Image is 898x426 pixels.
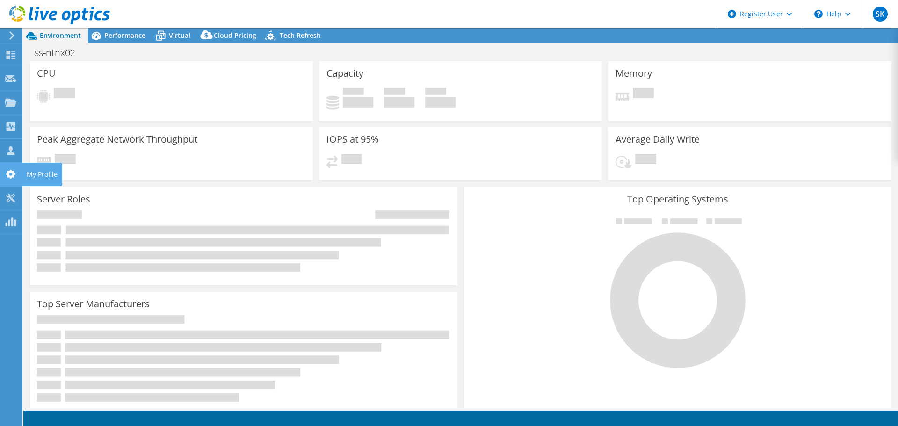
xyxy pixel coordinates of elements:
span: SK [873,7,888,22]
h4: 0 GiB [384,97,414,108]
h4: 0 GiB [343,97,373,108]
h3: Average Daily Write [616,134,700,144]
h4: 0 GiB [425,97,456,108]
span: Pending [55,154,76,166]
div: My Profile [22,163,62,186]
svg: \n [814,10,823,18]
span: Virtual [169,31,190,40]
h3: Capacity [326,68,363,79]
span: Pending [635,154,656,166]
h3: Memory [616,68,652,79]
h3: Top Operating Systems [471,194,884,204]
h3: Peak Aggregate Network Throughput [37,134,197,144]
h1: ss-ntnx02 [30,48,90,58]
span: Pending [633,88,654,101]
span: Cloud Pricing [214,31,256,40]
h3: Server Roles [37,194,90,204]
span: Performance [104,31,145,40]
h3: CPU [37,68,56,79]
span: Tech Refresh [280,31,321,40]
span: Used [343,88,364,97]
span: Free [384,88,405,97]
h3: IOPS at 95% [326,134,379,144]
span: Pending [54,88,75,101]
span: Total [425,88,446,97]
span: Environment [40,31,81,40]
h3: Top Server Manufacturers [37,299,150,309]
span: Pending [341,154,362,166]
